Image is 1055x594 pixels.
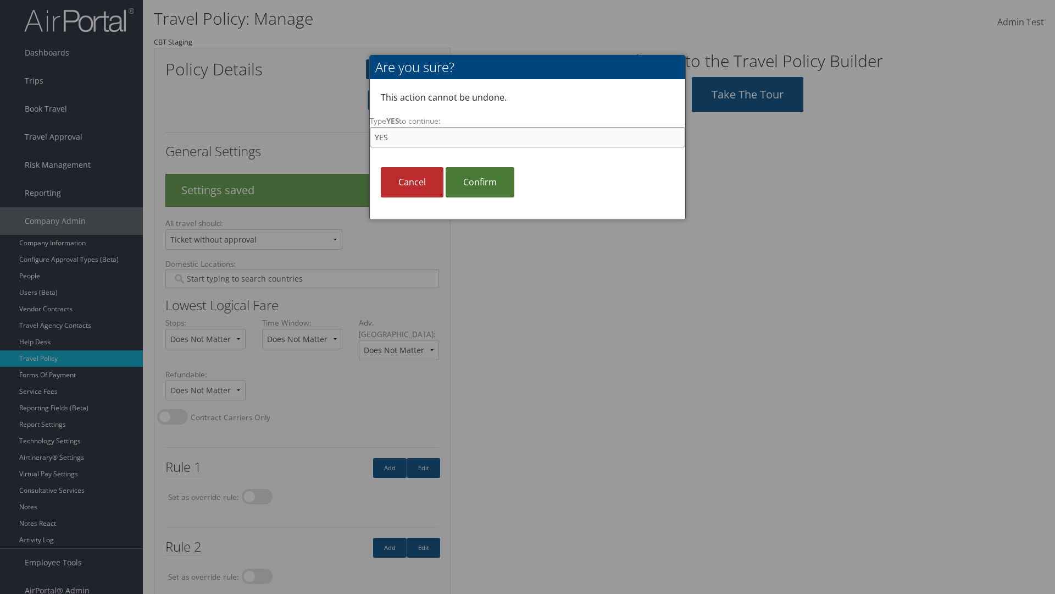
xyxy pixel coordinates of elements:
a: Confirm [446,167,514,197]
h2: Are you sure? [370,55,685,79]
p: This action cannot be undone. [370,80,685,116]
input: TypeYESto continue: [370,127,685,147]
a: Cancel [381,167,443,197]
label: Type to continue: [370,116,685,147]
strong: YES [386,116,399,126]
